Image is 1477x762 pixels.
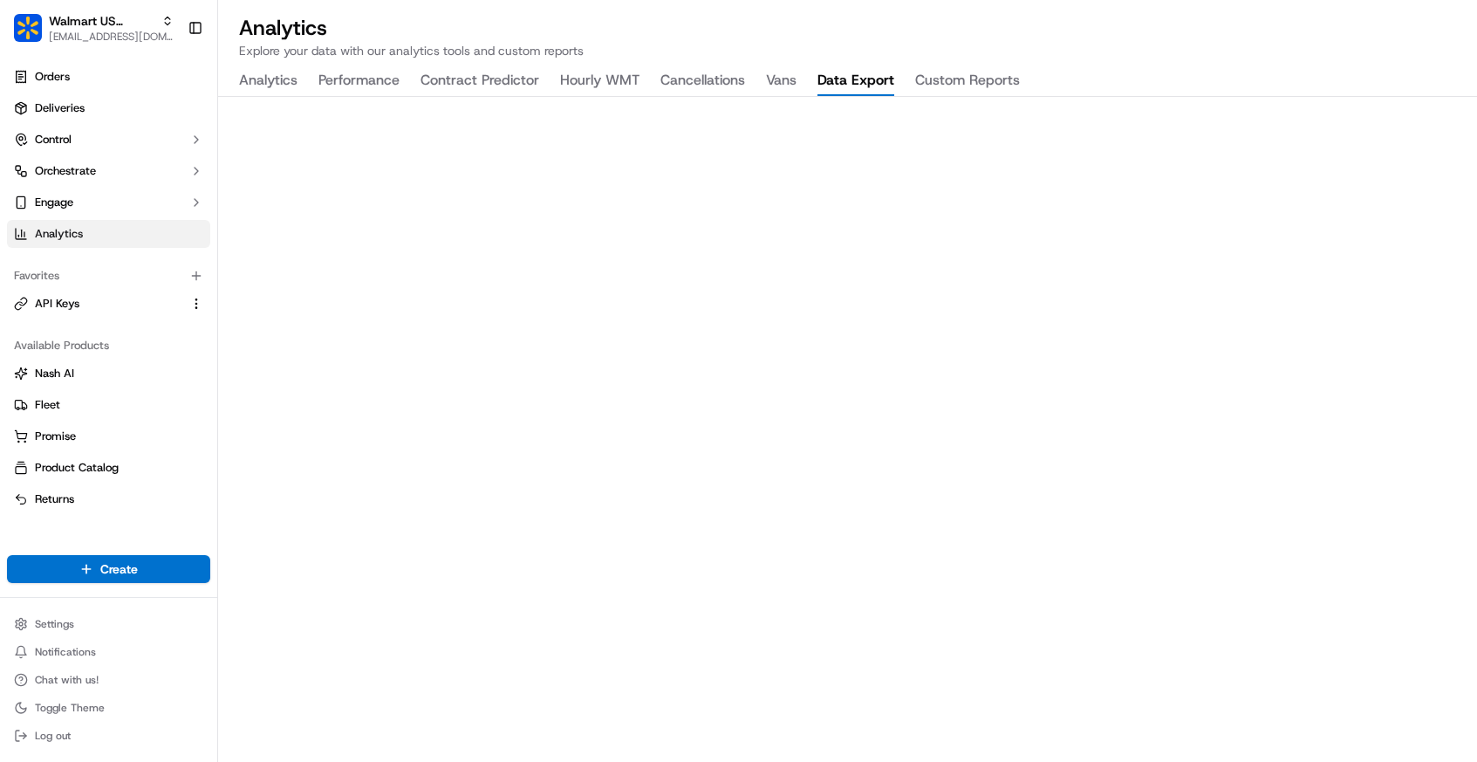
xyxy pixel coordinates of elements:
button: Settings [7,612,210,636]
span: Notifications [35,645,96,659]
p: Explore your data with our analytics tools and custom reports [239,42,1456,59]
a: 📗Knowledge Base [10,246,140,278]
span: Engage [35,195,73,210]
button: Vans [766,66,797,96]
a: Deliveries [7,94,210,122]
button: Control [7,126,210,154]
button: Fleet [7,391,210,419]
button: Engage [7,189,210,216]
a: Product Catalog [14,460,203,476]
a: Orders [7,63,210,91]
button: Notifications [7,640,210,664]
button: Start new chat [297,172,318,193]
span: API Documentation [165,253,280,271]
span: Product Catalog [35,460,119,476]
button: API Keys [7,290,210,318]
span: Analytics [35,226,83,242]
button: Nash AI [7,360,210,388]
button: Performance [318,66,400,96]
a: Powered byPylon [123,295,211,309]
a: Fleet [14,397,203,413]
a: Nash AI [14,366,203,381]
button: Walmart US StoresWalmart US Stores[EMAIL_ADDRESS][DOMAIN_NAME] [7,7,181,49]
button: Log out [7,724,210,748]
button: [EMAIL_ADDRESS][DOMAIN_NAME] [49,30,174,44]
img: Walmart US Stores [14,14,42,42]
span: Orchestrate [35,163,96,179]
a: Promise [14,429,203,444]
span: Toggle Theme [35,701,105,715]
button: Returns [7,485,210,513]
a: Analytics [7,220,210,248]
span: Log out [35,729,71,743]
span: Promise [35,429,76,444]
span: Chat with us! [35,673,99,687]
span: Returns [35,491,74,507]
a: API Keys [14,296,182,312]
span: Pylon [174,296,211,309]
button: Chat with us! [7,668,210,692]
button: Cancellations [660,66,745,96]
span: Deliveries [35,100,85,116]
span: Knowledge Base [35,253,133,271]
div: 📗 [17,255,31,269]
button: Walmart US Stores [49,12,154,30]
button: Contract Predictor [421,66,539,96]
button: Create [7,555,210,583]
button: Toggle Theme [7,696,210,720]
a: 💻API Documentation [140,246,287,278]
span: Nash AI [35,366,74,381]
button: Hourly WMT [560,66,639,96]
iframe: Data Export [218,97,1477,762]
a: Returns [14,491,203,507]
div: Favorites [7,262,210,290]
h2: Analytics [239,14,1456,42]
span: Create [100,560,138,578]
button: Custom Reports [915,66,1020,96]
div: Available Products [7,332,210,360]
span: Fleet [35,397,60,413]
span: Settings [35,617,74,631]
span: API Keys [35,296,79,312]
div: 💻 [147,255,161,269]
button: Analytics [239,66,297,96]
button: Product Catalog [7,454,210,482]
button: Orchestrate [7,157,210,185]
button: Promise [7,422,210,450]
span: Orders [35,69,70,85]
button: Data Export [817,66,894,96]
span: Control [35,132,72,148]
